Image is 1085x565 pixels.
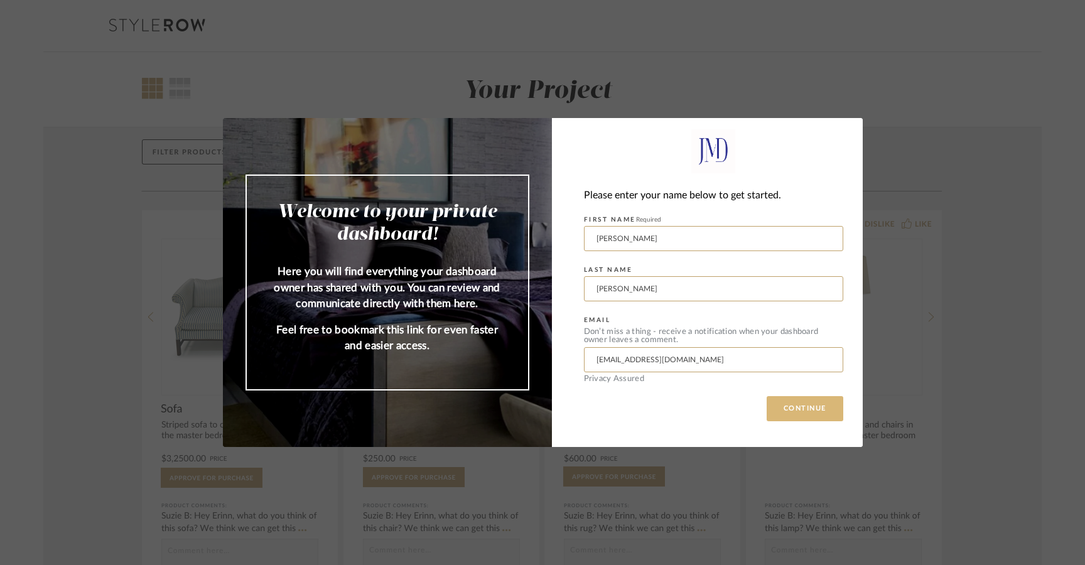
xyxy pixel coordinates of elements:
[584,266,633,274] label: LAST NAME
[636,217,661,223] span: Required
[584,316,611,324] label: EMAIL
[584,276,843,301] input: Enter Last Name
[584,375,843,383] div: Privacy Assured
[584,216,661,223] label: FIRST NAME
[272,201,503,246] h2: Welcome to your private dashboard!
[584,226,843,251] input: Enter First Name
[272,322,503,354] p: Feel free to bookmark this link for even faster and easier access.
[767,396,843,421] button: CONTINUE
[584,347,843,372] input: Enter Email
[584,187,843,204] div: Please enter your name below to get started.
[584,328,843,344] div: Don’t miss a thing - receive a notification when your dashboard owner leaves a comment.
[272,264,503,312] p: Here you will find everything your dashboard owner has shared with you. You can review and commun...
